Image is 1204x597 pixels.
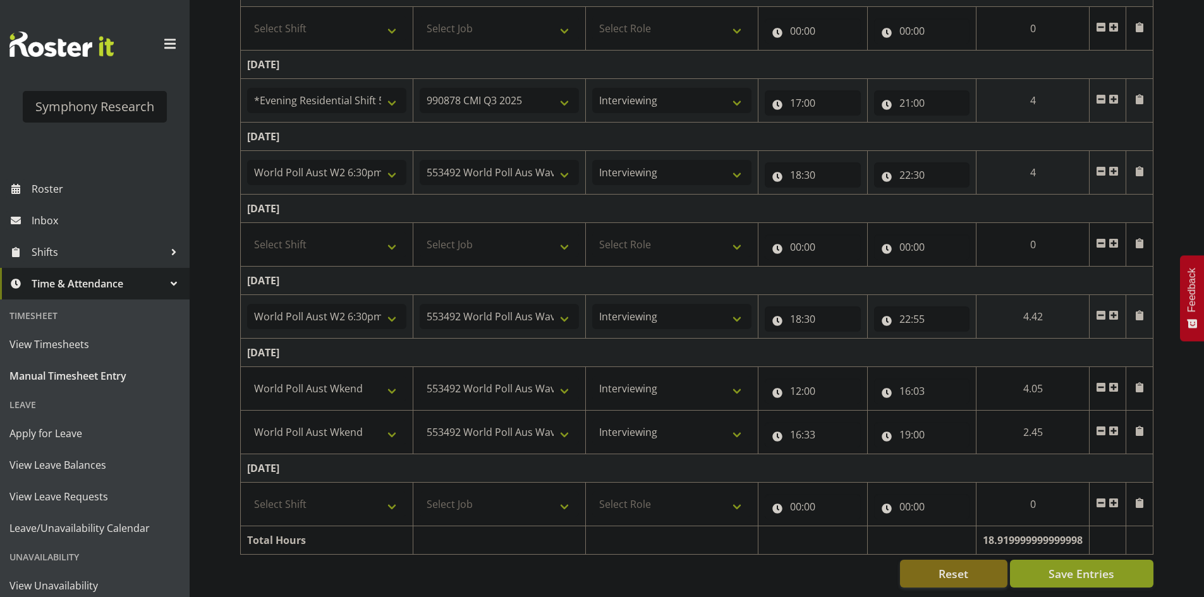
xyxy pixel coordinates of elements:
input: Click to select... [765,18,861,44]
td: [DATE] [241,339,1153,367]
input: Click to select... [765,378,861,404]
input: Click to select... [874,162,970,188]
td: 4.05 [976,367,1090,411]
input: Click to select... [765,306,861,332]
img: Rosterit website logo [9,32,114,57]
a: Leave/Unavailability Calendar [3,512,186,544]
input: Click to select... [765,234,861,260]
td: [DATE] [241,267,1153,295]
span: View Unavailability [9,576,180,595]
span: Shifts [32,243,164,262]
span: Save Entries [1049,565,1114,582]
span: Roster [32,179,183,198]
input: Click to select... [874,90,970,116]
td: [DATE] [241,195,1153,223]
td: 4 [976,79,1090,123]
input: Click to select... [874,18,970,44]
td: [DATE] [241,51,1153,79]
input: Click to select... [874,422,970,447]
span: Leave/Unavailability Calendar [9,519,180,538]
a: Apply for Leave [3,418,186,449]
input: Click to select... [874,234,970,260]
button: Reset [900,560,1007,588]
a: Manual Timesheet Entry [3,360,186,392]
div: Leave [3,392,186,418]
input: Click to select... [765,90,861,116]
a: View Leave Balances [3,449,186,481]
td: 0 [976,483,1090,526]
td: 0 [976,7,1090,51]
span: Time & Attendance [32,274,164,293]
span: Apply for Leave [9,424,180,443]
a: View Leave Requests [3,481,186,512]
span: Manual Timesheet Entry [9,366,180,385]
div: Timesheet [3,303,186,329]
span: Inbox [32,211,183,230]
input: Click to select... [874,306,970,332]
span: View Leave Requests [9,487,180,506]
td: Total Hours [241,526,413,555]
input: Click to select... [765,494,861,519]
span: Feedback [1186,268,1198,312]
td: 2.45 [976,411,1090,454]
td: [DATE] [241,123,1153,151]
input: Click to select... [874,494,970,519]
td: 4.42 [976,295,1090,339]
button: Feedback - Show survey [1180,255,1204,341]
td: 0 [976,223,1090,267]
button: Save Entries [1010,560,1153,588]
div: Unavailability [3,544,186,570]
span: View Timesheets [9,335,180,354]
span: View Leave Balances [9,455,180,474]
td: 4 [976,151,1090,195]
td: [DATE] [241,454,1153,483]
input: Click to select... [874,378,970,404]
a: View Timesheets [3,329,186,360]
input: Click to select... [765,422,861,447]
div: Symphony Research [35,97,154,116]
input: Click to select... [765,162,861,188]
td: 18.919999999999998 [976,526,1090,555]
span: Reset [939,565,968,582]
